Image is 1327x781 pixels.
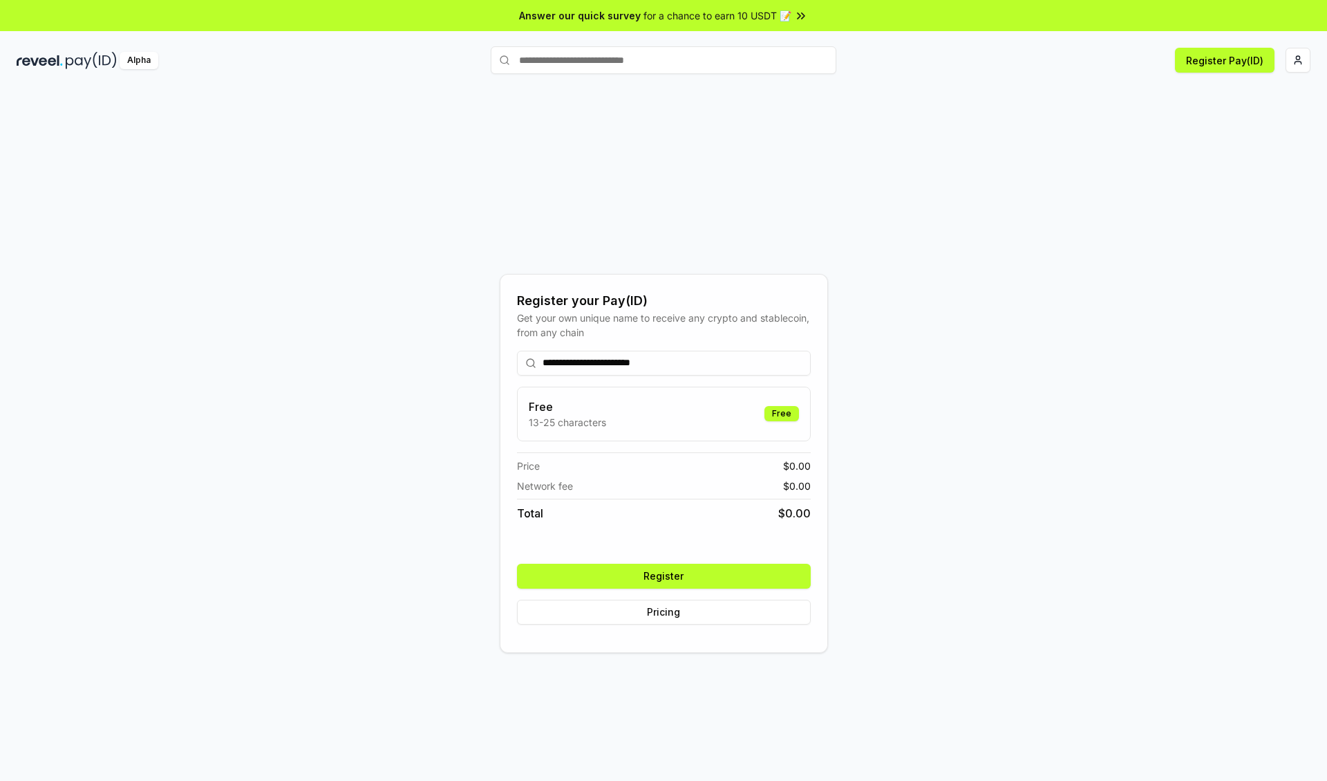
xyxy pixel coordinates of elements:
[783,479,811,493] span: $ 0.00
[778,505,811,522] span: $ 0.00
[783,459,811,473] span: $ 0.00
[1175,48,1274,73] button: Register Pay(ID)
[517,291,811,311] div: Register your Pay(ID)
[529,415,606,430] p: 13-25 characters
[66,52,117,69] img: pay_id
[517,564,811,589] button: Register
[643,8,791,23] span: for a chance to earn 10 USDT 📝
[17,52,63,69] img: reveel_dark
[517,600,811,625] button: Pricing
[517,459,540,473] span: Price
[764,406,799,421] div: Free
[529,398,606,415] h3: Free
[517,505,543,522] span: Total
[519,8,641,23] span: Answer our quick survey
[517,479,573,493] span: Network fee
[517,311,811,340] div: Get your own unique name to receive any crypto and stablecoin, from any chain
[120,52,158,69] div: Alpha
